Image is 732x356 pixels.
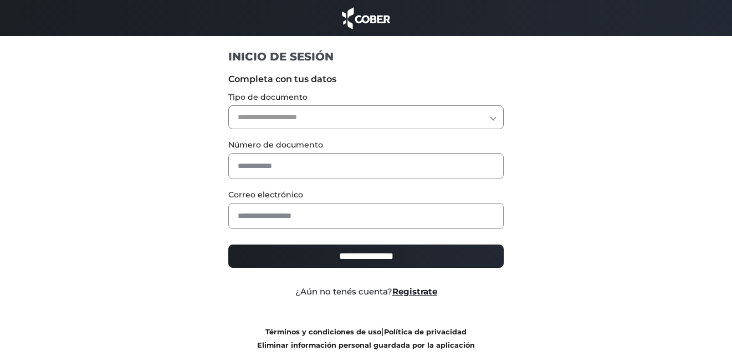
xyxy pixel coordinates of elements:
[228,189,504,201] label: Correo electrónico
[228,49,504,64] h1: INICIO DE SESIÓN
[228,139,504,151] label: Número de documento
[265,328,381,336] a: Términos y condiciones de uso
[384,328,467,336] a: Política de privacidad
[228,73,504,86] label: Completa con tus datos
[220,286,512,298] div: ¿Aún no tenés cuenta?
[392,286,437,297] a: Registrate
[220,325,512,352] div: |
[228,91,504,103] label: Tipo de documento
[339,6,393,30] img: cober_marca.png
[257,341,475,349] a: Eliminar información personal guardada por la aplicación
